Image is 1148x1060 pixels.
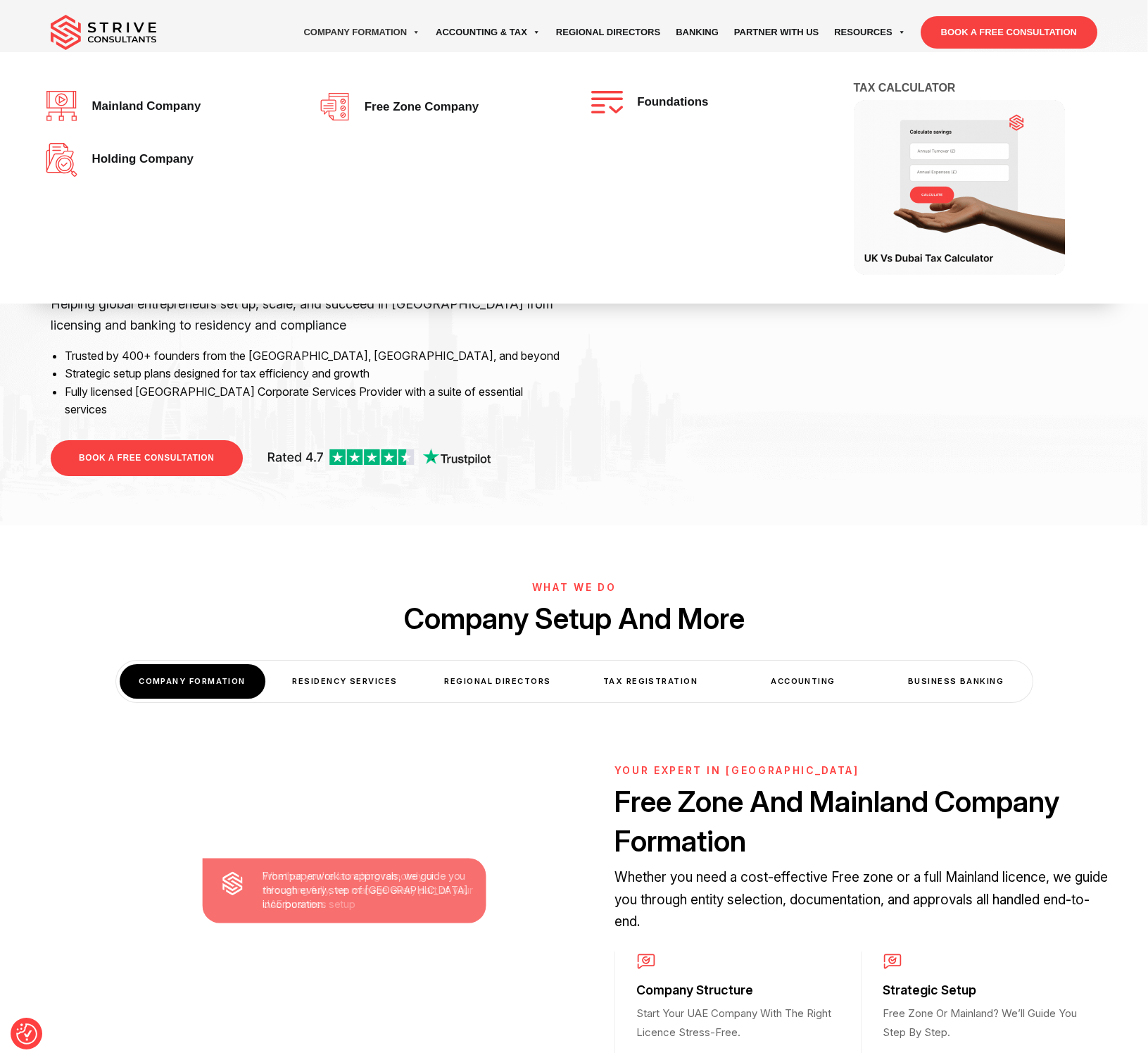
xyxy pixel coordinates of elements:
li: Strategic setup plans designed for tax efficiency and growth [65,365,563,383]
div: From paperwork to approvals, we guide you through every step of [GEOGRAPHIC_DATA] incorporation. [203,859,486,923]
div: Business Banking [883,664,1029,699]
div: COMPANY FORMATION [120,664,265,699]
div: Tax Registration [578,664,724,699]
p: Helping global entrepreneurs set up, scale, and succeed in [GEOGRAPHIC_DATA] from licensing and b... [51,294,563,336]
li: Trusted by 400+ founders from the [GEOGRAPHIC_DATA], [GEOGRAPHIC_DATA], and beyond [65,347,563,366]
span: Mainland company [84,100,201,113]
a: Banking [668,13,726,52]
a: Partner with Us [726,13,826,52]
h6: YOUR EXPERT IN [GEOGRAPHIC_DATA] [614,765,1108,777]
img: main-logo.svg [51,15,156,50]
h3: Company Structure [636,982,837,999]
p: Whether you need a cost-effective Free zone or a full Mainland licence, we guide you through enti... [614,866,1108,933]
p: Free Zone Or Mainland? We’ll Guide You Step By Step. [883,1004,1083,1042]
a: Resources [826,13,913,52]
span: Free zone company [358,101,479,114]
h3: Strategic Setup [883,982,1083,999]
a: Regional Directors [548,13,668,52]
a: Foundations [591,91,829,113]
li: Fully licensed [GEOGRAPHIC_DATA] Corporate Services Provider with a suite of essential services [65,383,563,419]
a: BOOK A FREE CONSULTATION [51,440,242,476]
a: Mainland company [46,91,284,122]
button: Consent Preferences [16,1023,37,1045]
div: Accounting [731,664,876,699]
span: Foundations [630,96,708,109]
img: Revisit consent button [16,1023,37,1045]
span: Holding Company [84,153,194,166]
a: Free zone company [319,91,557,123]
p: Start Your UAE Company With The Right Licence Stress-Free. [636,1004,837,1042]
a: Holding Company [46,143,284,177]
h4: Tax Calculator [854,80,1113,99]
a: Company Formation [296,13,428,52]
div: Regional Directors [425,664,571,699]
a: Accounting & Tax [428,13,548,52]
div: Residency Services [272,664,418,699]
h2: Free Zone And Mainland Company Formation [614,782,1108,861]
a: BOOK A FREE CONSULTATION [921,16,1097,49]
